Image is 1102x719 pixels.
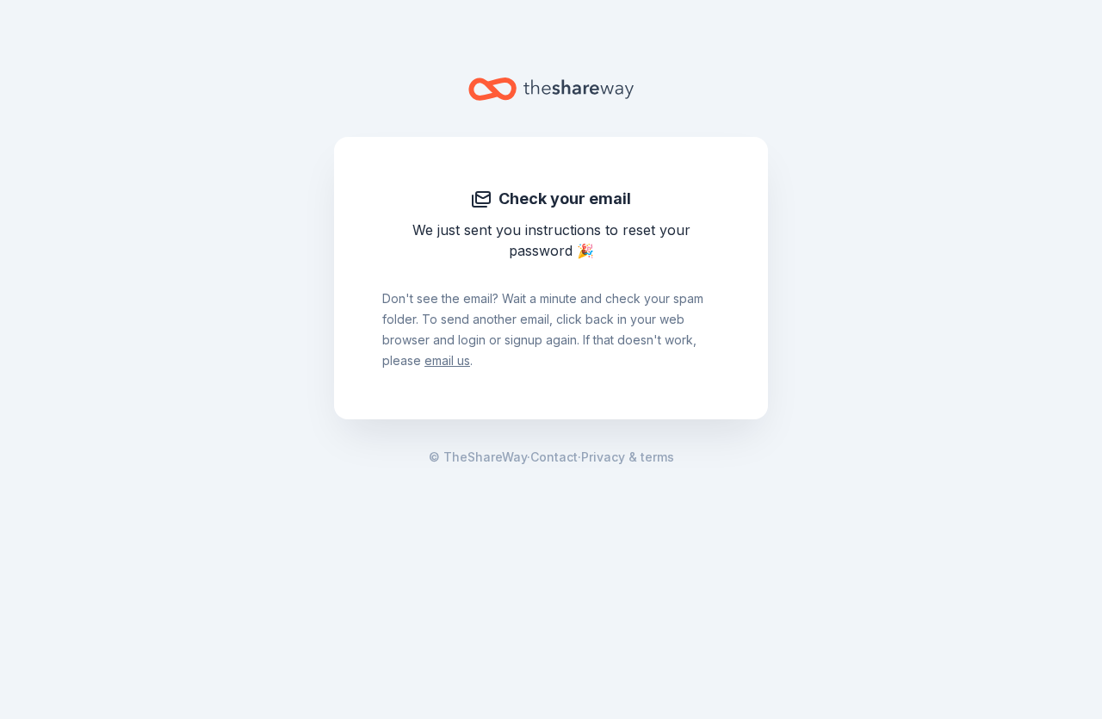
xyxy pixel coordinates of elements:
div: Check your email [382,185,720,213]
a: Privacy & terms [581,447,674,468]
a: email us [424,353,470,368]
a: Contact [530,447,578,468]
a: Home [468,69,634,109]
span: · · [429,447,674,468]
div: We just sent you instructions to reset your password 🎉 [382,220,720,261]
div: Don ' t see the email? Wait a minute and check your spam folder. To send another email, click bac... [382,261,720,371]
span: © TheShareWay [429,449,527,464]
